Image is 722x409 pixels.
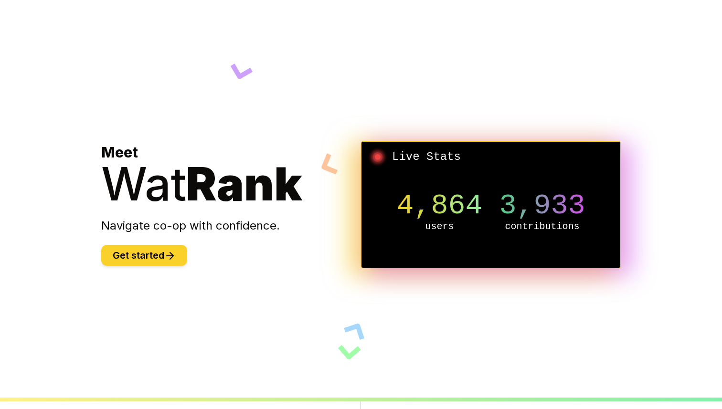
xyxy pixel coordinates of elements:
a: Get started [101,251,187,261]
span: Rank [186,156,302,211]
p: 4,864 [388,191,491,220]
p: Navigate co-op with confidence. [101,218,361,233]
button: Get started [101,245,187,266]
span: Wat [101,156,186,211]
p: users [388,220,491,233]
h2: Live Stats [369,149,613,165]
p: contributions [491,220,594,233]
p: 3,933 [491,191,594,220]
h1: Meet [101,144,361,207]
